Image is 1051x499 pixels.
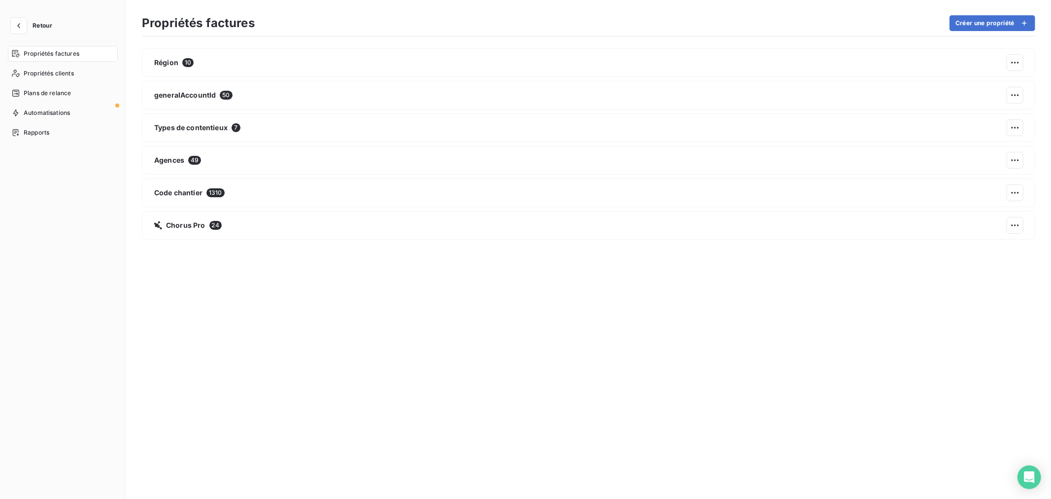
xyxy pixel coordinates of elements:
[1017,465,1041,489] div: Open Intercom Messenger
[8,125,118,141] a: Rapports
[209,221,222,230] span: 24
[8,66,118,81] a: Propriétés clients
[154,188,203,198] span: Code chantier
[220,91,232,100] span: 50
[154,90,216,100] span: generalAccountId
[206,188,225,197] span: 1310
[154,123,228,133] span: Types de contentieux
[188,156,201,165] span: 49
[154,58,178,68] span: Région
[232,123,240,132] span: 7
[8,46,118,62] a: Propriétés factures
[24,69,74,78] span: Propriétés clients
[182,58,194,67] span: 10
[142,14,255,32] h3: Propriétés factures
[8,18,60,34] button: Retour
[949,15,1035,31] button: Créer une propriété
[8,85,118,101] a: Plans de relance
[24,108,70,117] span: Automatisations
[8,105,118,121] a: Automatisations
[24,128,49,137] span: Rapports
[24,49,79,58] span: Propriétés factures
[33,23,52,29] span: Retour
[24,89,71,98] span: Plans de relance
[166,220,205,230] span: Chorus Pro
[154,155,184,165] span: Agences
